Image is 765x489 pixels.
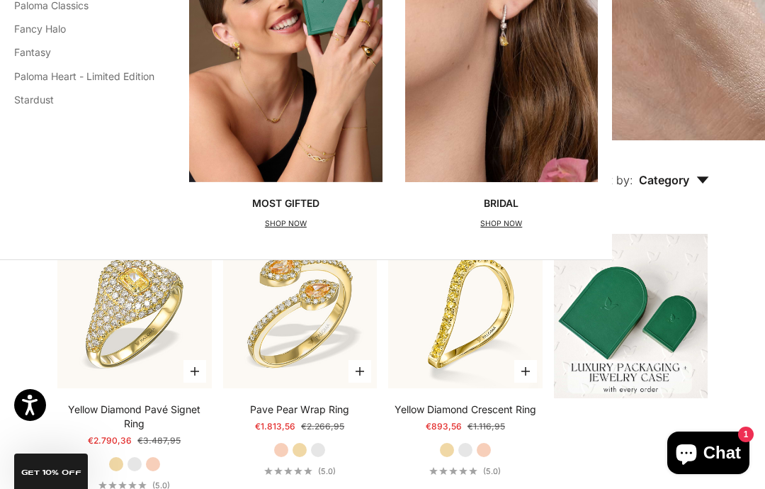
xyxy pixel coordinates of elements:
[255,420,295,434] sale-price: €1.813,56
[554,234,708,398] img: 1_efe35f54-c1b6-4cae-852f-b2bb124dc37f.png
[88,434,132,448] sale-price: €2.790,36
[14,70,154,82] a: Paloma Heart - Limited Edition
[250,403,349,417] a: Pave Pear Wrap Ring
[264,466,336,476] a: 5.0 out of 5.0 stars(5.0)
[57,234,212,388] img: #YellowGold
[14,94,54,106] a: Stardust
[591,173,633,187] span: Sort by:
[480,217,522,231] p: SHOP NOW
[426,420,462,434] sale-price: €893,56
[14,46,51,58] a: Fantasy
[14,23,66,35] a: Fancy Halo
[639,173,709,187] span: Category
[252,217,319,231] p: SHOP NOW
[57,234,212,388] a: #YellowGold #WhiteGold #RoseGold
[57,403,212,431] a: Yellow Diamond Pavé Signet Ring
[14,454,88,489] div: GET 10% Off
[429,466,501,476] a: 5.0 out of 5.0 stars(5.0)
[395,403,536,417] a: Yellow Diamond Crescent Ring
[429,467,477,475] div: 5.0 out of 5.0 stars
[318,466,336,476] span: (5.0)
[559,140,742,200] button: Sort by: Category
[301,420,344,434] compare-at-price: €2.266,95
[483,466,501,476] span: (5.0)
[264,467,312,475] div: 5.0 out of 5.0 stars
[223,234,378,388] img: #YellowGold
[663,432,754,478] inbox-online-store-chat: Shopify online store chat
[137,434,181,448] compare-at-price: €3.487,95
[98,481,147,489] div: 5.0 out of 5.0 stars
[21,469,81,476] span: GET 10% Off
[480,196,522,210] p: Bridal
[467,420,505,434] compare-at-price: €1.116,95
[252,196,319,210] p: Most Gifted
[388,234,543,388] img: #YellowGold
